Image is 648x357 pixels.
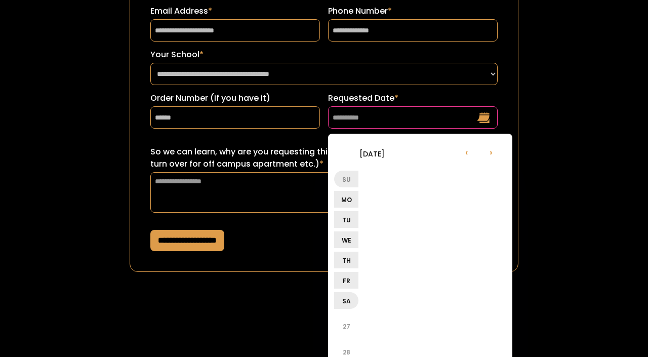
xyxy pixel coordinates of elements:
[334,272,358,289] li: Fr
[455,140,479,164] li: ‹
[150,5,320,17] label: Email Address
[334,252,358,268] li: Th
[328,92,498,104] label: Requested Date
[334,141,410,166] li: [DATE]
[334,171,358,187] li: Su
[334,292,358,309] li: Sa
[150,92,320,104] label: Order Number (if you have it)
[334,314,358,338] li: 27
[150,49,498,61] label: Your School
[334,231,358,248] li: We
[479,140,503,164] li: ›
[328,5,498,17] label: Phone Number
[150,146,498,170] label: So we can learn, why are you requesting this date? (ex: sorority recruitment, lease turn over for...
[334,211,358,228] li: Tu
[334,191,358,208] li: Mo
